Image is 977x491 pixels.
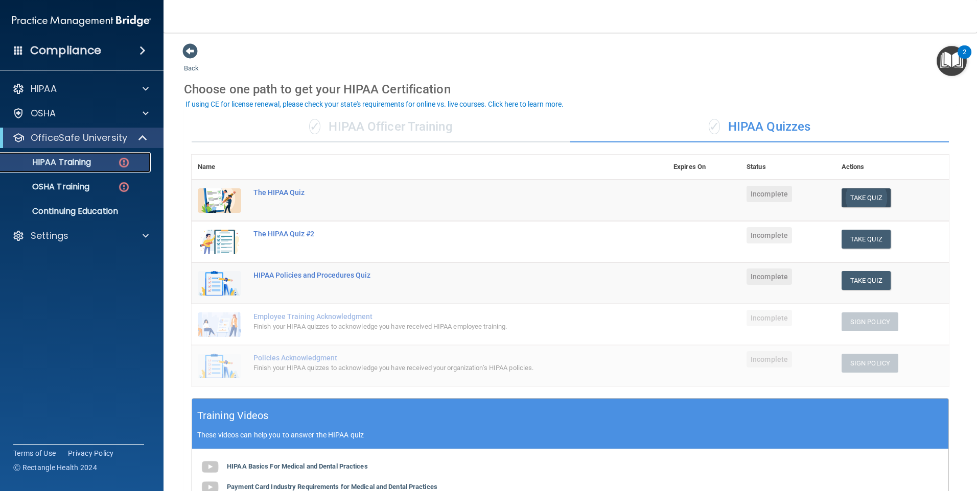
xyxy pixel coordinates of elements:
img: danger-circle.6113f641.png [118,181,130,193]
h5: Training Videos [197,407,269,425]
span: ✓ [709,119,720,134]
span: Incomplete [747,186,792,202]
div: 2 [963,52,966,65]
span: Incomplete [747,227,792,243]
span: Incomplete [747,351,792,367]
button: Take Quiz [842,188,891,207]
div: Finish your HIPAA quizzes to acknowledge you have received your organization’s HIPAA policies. [253,362,616,374]
div: Choose one path to get your HIPAA Certification [184,75,957,104]
p: OSHA Training [7,182,89,192]
div: Employee Training Acknowledgment [253,312,616,321]
a: HIPAA [12,83,149,95]
button: Sign Policy [842,312,898,331]
p: Continuing Education [7,206,146,216]
th: Expires On [667,155,740,180]
p: HIPAA Training [7,157,91,167]
p: OfficeSafe University [31,132,127,144]
p: Settings [31,230,68,242]
span: ✓ [309,119,320,134]
span: Incomplete [747,268,792,285]
a: Privacy Policy [68,448,114,458]
div: HIPAA Officer Training [192,112,570,142]
p: These videos can help you to answer the HIPAA quiz [197,431,943,439]
a: Terms of Use [13,448,56,458]
button: If using CE for license renewal, please check your state's requirements for online vs. live cours... [184,99,565,109]
a: OSHA [12,107,149,119]
b: HIPAA Basics For Medical and Dental Practices [227,462,368,470]
button: Take Quiz [842,271,891,290]
img: gray_youtube_icon.38fcd6cc.png [200,457,220,477]
button: Take Quiz [842,230,891,249]
iframe: Drift Widget Chat Controller [800,419,965,459]
div: Policies Acknowledgment [253,354,616,362]
a: OfficeSafe University [12,132,148,144]
th: Actions [835,155,949,180]
span: Incomplete [747,310,792,326]
b: Payment Card Industry Requirements for Medical and Dental Practices [227,483,437,490]
div: The HIPAA Quiz #2 [253,230,616,238]
a: Back [184,52,199,72]
button: Sign Policy [842,354,898,373]
div: If using CE for license renewal, please check your state's requirements for online vs. live cours... [185,101,564,108]
th: Name [192,155,247,180]
a: Settings [12,230,149,242]
div: HIPAA Quizzes [570,112,949,142]
img: danger-circle.6113f641.png [118,156,130,169]
span: Ⓒ Rectangle Health 2024 [13,462,97,473]
div: The HIPAA Quiz [253,188,616,197]
h4: Compliance [30,43,101,58]
p: HIPAA [31,83,57,95]
div: Finish your HIPAA quizzes to acknowledge you have received HIPAA employee training. [253,321,616,333]
button: Open Resource Center, 2 new notifications [937,46,967,76]
p: OSHA [31,107,56,119]
div: HIPAA Policies and Procedures Quiz [253,271,616,279]
th: Status [740,155,835,180]
img: PMB logo [12,11,151,31]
